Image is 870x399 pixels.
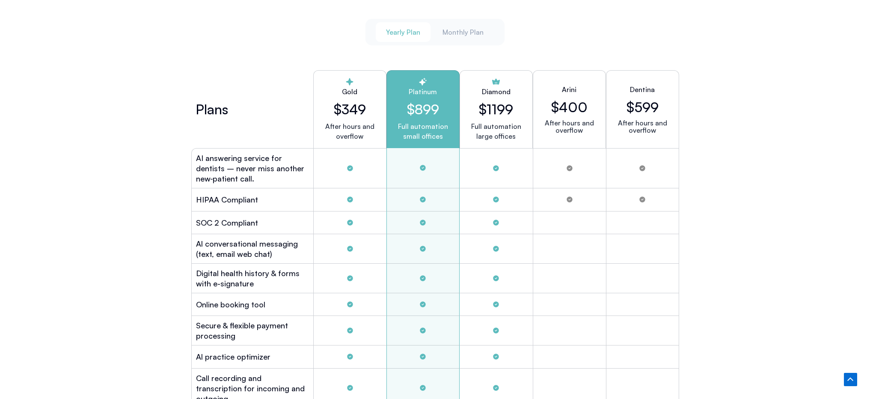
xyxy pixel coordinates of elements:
h2: Dentina [630,84,655,95]
h2: HIPAA Compliant [196,194,258,205]
h2: Online booking tool [196,299,265,310]
span: Yearly Plan [386,27,420,37]
span: Monthly Plan [442,27,484,37]
h2: Al practice optimizer [196,351,270,362]
h2: AI answering service for dentists – never miss another new‑patient call. [196,153,309,184]
h2: Digital health history & forms with e-signature [196,268,309,289]
h2: $599 [627,99,659,115]
p: After hours and overflow [540,119,599,134]
h2: SOC 2 Compliant [196,217,258,228]
h2: $349 [321,101,379,117]
h2: Arini [562,84,576,95]
h2: Secure & flexible payment processing [196,320,309,341]
h2: $400 [551,99,588,115]
h2: Al conversational messaging (text, email web chat) [196,238,309,259]
p: After hours and overflow [321,122,379,141]
p: Full automation large offices [471,122,521,141]
h2: Gold [321,86,379,97]
p: After hours and overflow [613,119,672,134]
p: Full automation small offices [394,122,452,141]
h2: $899 [394,101,452,117]
h2: $1199 [479,101,513,117]
h2: Platinum [394,86,452,97]
h2: Plans [196,104,228,114]
h2: Diamond [482,86,511,97]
